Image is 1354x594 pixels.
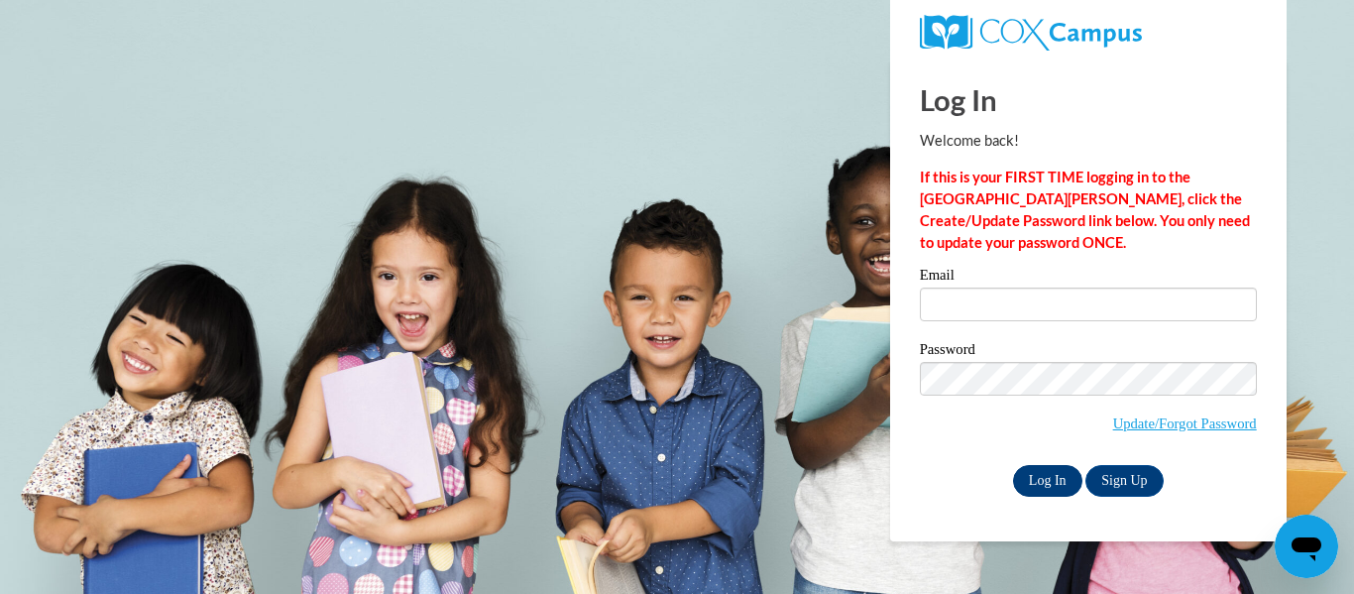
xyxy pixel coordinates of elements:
strong: If this is your FIRST TIME logging in to the [GEOGRAPHIC_DATA][PERSON_NAME], click the Create/Upd... [920,169,1250,251]
label: Email [920,268,1257,288]
a: Sign Up [1085,465,1163,497]
label: Password [920,342,1257,362]
iframe: Button to launch messaging window [1275,515,1338,578]
a: Update/Forgot Password [1113,416,1257,431]
input: Log In [1013,465,1082,497]
p: Welcome back! [920,130,1257,152]
a: COX Campus [920,15,1257,51]
img: COX Campus [920,15,1142,51]
h1: Log In [920,79,1257,120]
